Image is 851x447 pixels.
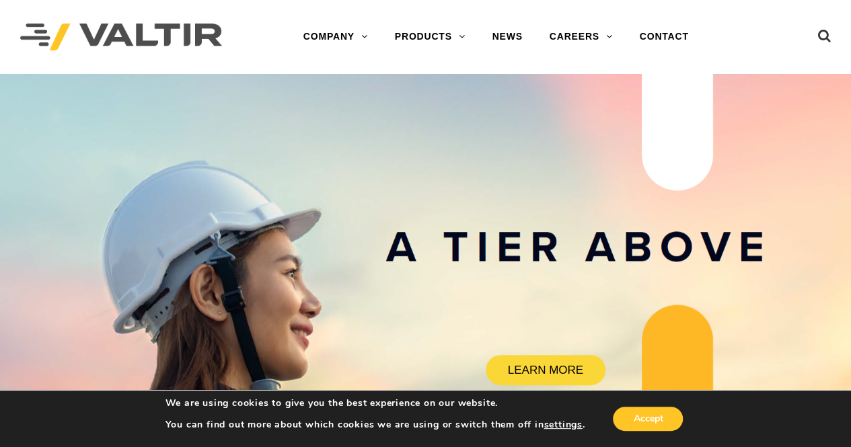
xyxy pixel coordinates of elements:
a: PRODUCTS [381,24,479,50]
a: CONTACT [626,24,702,50]
button: settings [544,419,582,431]
a: CAREERS [536,24,626,50]
a: NEWS [478,24,535,50]
p: We are using cookies to give you the best experience on our website. [165,397,585,409]
button: Accept [613,407,683,431]
a: COMPANY [290,24,381,50]
p: You can find out more about which cookies we are using or switch them off in . [165,419,585,431]
a: LEARN MORE [486,355,605,385]
img: Valtir [20,24,222,51]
